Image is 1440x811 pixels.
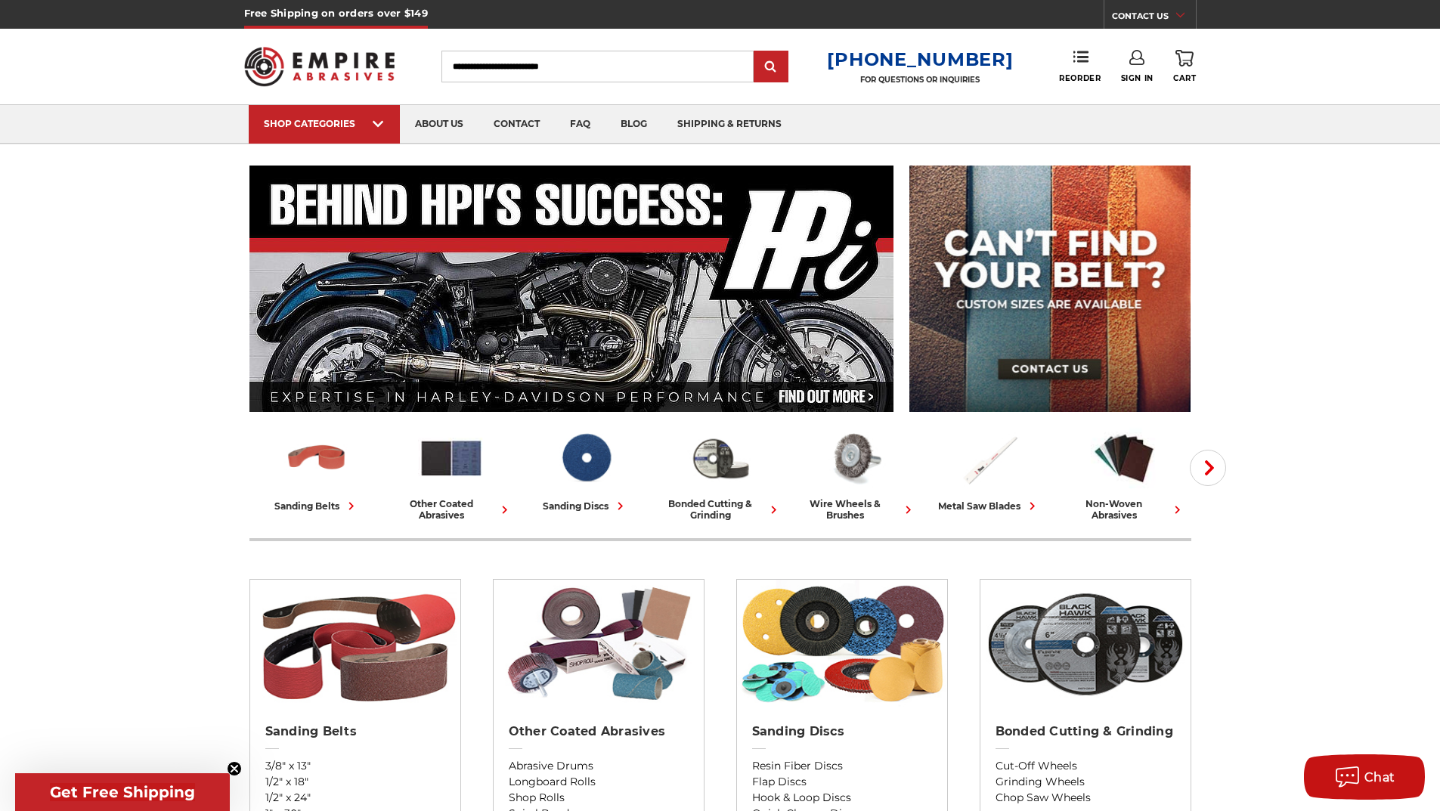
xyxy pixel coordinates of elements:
[555,105,605,144] a: faq
[752,724,932,739] h2: Sanding Discs
[244,37,395,96] img: Empire Abrasives
[255,426,378,514] a: sanding belts
[494,580,704,708] img: Other Coated Abrasives
[737,580,947,708] img: Sanding Discs
[265,774,445,790] a: 1/2" x 18"
[390,498,513,521] div: other coated abrasives
[909,166,1191,412] img: promo banner for custom belts.
[509,724,689,739] h2: Other Coated Abrasives
[418,426,485,491] img: Other Coated Abrasives
[756,52,786,82] input: Submit
[827,48,1013,70] a: [PHONE_NUMBER]
[50,783,195,801] span: Get Free Shipping
[996,724,1175,739] h2: Bonded Cutting & Grinding
[1091,426,1157,491] img: Non-woven Abrasives
[605,105,662,144] a: blog
[390,426,513,521] a: other coated abrasives
[659,426,782,521] a: bonded cutting & grinding
[827,75,1013,85] p: FOR QUESTIONS OR INQUIRIES
[478,105,555,144] a: contact
[543,498,628,514] div: sanding discs
[265,790,445,806] a: 1/2" x 24"
[15,773,230,811] div: Get Free ShippingClose teaser
[996,790,1175,806] a: Chop Saw Wheels
[752,758,932,774] a: Resin Fiber Discs
[1173,73,1196,83] span: Cart
[662,105,797,144] a: shipping & returns
[996,774,1175,790] a: Grinding Wheels
[509,758,689,774] a: Abrasive Drums
[249,166,894,412] img: Banner for an interview featuring Horsepower Inc who makes Harley performance upgrades featured o...
[794,498,916,521] div: wire wheels & brushes
[265,758,445,774] a: 3/8" x 13"
[264,118,385,129] div: SHOP CATEGORIES
[553,426,619,491] img: Sanding Discs
[928,426,1051,514] a: metal saw blades
[980,580,1191,708] img: Bonded Cutting & Grinding
[752,790,932,806] a: Hook & Loop Discs
[509,774,689,790] a: Longboard Rolls
[509,790,689,806] a: Shop Rolls
[1063,498,1185,521] div: non-woven abrasives
[1063,426,1185,521] a: non-woven abrasives
[938,498,1040,514] div: metal saw blades
[687,426,754,491] img: Bonded Cutting & Grinding
[1173,50,1196,83] a: Cart
[1190,450,1226,486] button: Next
[1059,73,1101,83] span: Reorder
[1059,50,1101,82] a: Reorder
[283,426,350,491] img: Sanding Belts
[274,498,359,514] div: sanding belts
[400,105,478,144] a: about us
[996,758,1175,774] a: Cut-Off Wheels
[659,498,782,521] div: bonded cutting & grinding
[227,761,242,776] button: Close teaser
[1304,754,1425,800] button: Chat
[250,580,460,708] img: Sanding Belts
[752,774,932,790] a: Flap Discs
[265,724,445,739] h2: Sanding Belts
[1364,770,1395,785] span: Chat
[794,426,916,521] a: wire wheels & brushes
[1112,8,1196,29] a: CONTACT US
[1121,73,1154,83] span: Sign In
[822,426,888,491] img: Wire Wheels & Brushes
[525,426,647,514] a: sanding discs
[956,426,1023,491] img: Metal Saw Blades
